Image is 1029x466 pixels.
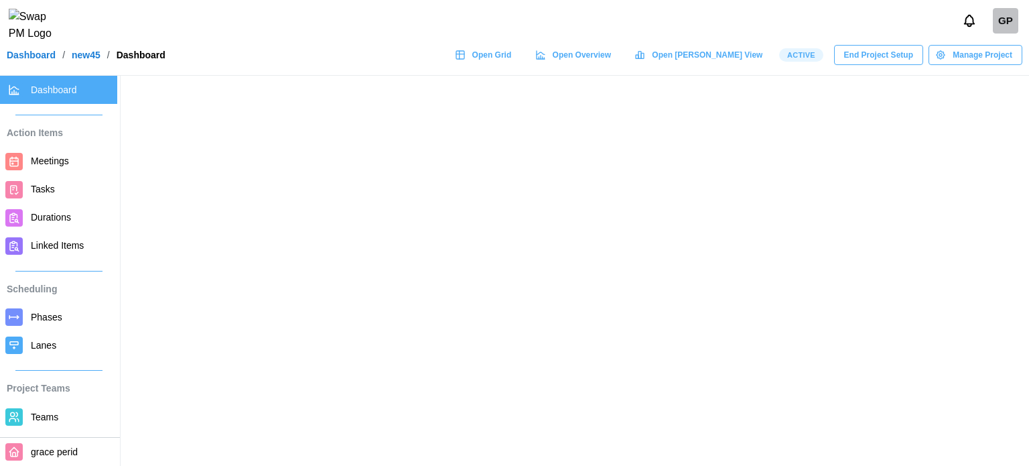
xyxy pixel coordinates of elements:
span: Manage Project [953,46,1012,64]
span: grace perid [31,447,78,457]
a: Open Overview [528,45,621,65]
div: / [62,50,65,60]
a: new45 [72,50,100,60]
span: Tasks [31,184,55,194]
span: Dashboard [31,84,77,95]
a: Open [PERSON_NAME] View [628,45,772,65]
button: End Project Setup [834,45,923,65]
span: End Project Setup [844,46,913,64]
span: Durations [31,212,71,223]
a: Dashboard [7,50,56,60]
button: Manage Project [929,45,1022,65]
span: Open Overview [553,46,611,64]
span: Open [PERSON_NAME] View [652,46,762,64]
span: Meetings [31,156,69,166]
img: Swap PM Logo [9,9,63,42]
div: GP [993,8,1018,34]
a: Grace period [993,8,1018,34]
a: Open Grid [448,45,521,65]
div: / [107,50,110,60]
span: Linked Items [31,240,84,251]
span: Open Grid [472,46,512,64]
span: Teams [31,412,58,422]
span: Lanes [31,340,56,351]
span: Phases [31,312,62,323]
div: Dashboard [117,50,165,60]
span: Active [787,49,815,61]
button: Notifications [958,9,981,32]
